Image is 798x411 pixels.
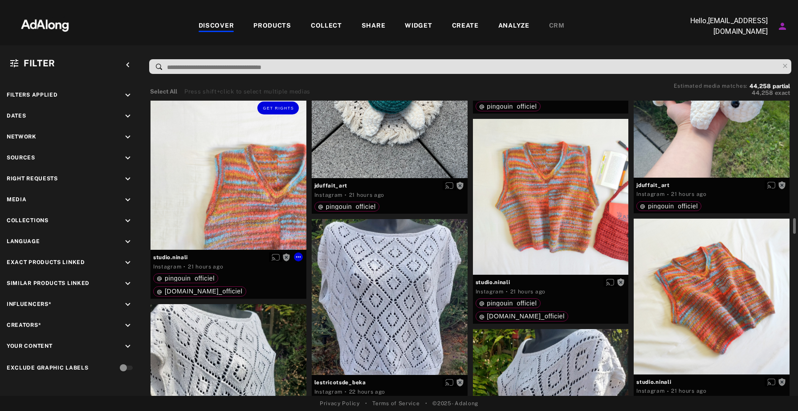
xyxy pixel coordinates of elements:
time: 2025-08-28T11:15:32.000Z [671,388,706,394]
span: Language [7,238,40,244]
i: keyboard_arrow_down [123,237,133,247]
button: Enable diffusion on this media [443,378,456,387]
div: CRM [549,21,565,32]
div: Instagram [476,288,504,296]
button: Enable diffusion on this media [269,252,282,262]
i: keyboard_arrow_down [123,216,133,226]
span: · [667,191,669,198]
div: Instagram [636,387,664,395]
i: keyboard_arrow_down [123,342,133,351]
span: jduffait_art [314,182,465,190]
i: keyboard_arrow_down [123,174,133,184]
div: Instagram [314,388,342,396]
button: Get rights [257,102,298,114]
i: keyboard_arrow_down [123,321,133,330]
p: Hello, [EMAIL_ADDRESS][DOMAIN_NAME] [679,16,768,37]
div: CREATE [452,21,479,32]
img: 63233d7d88ed69de3c212112c67096b6.png [6,11,84,38]
time: 2025-08-28T11:15:32.000Z [510,289,546,295]
i: keyboard_arrow_left [123,60,133,70]
span: studio.ninali [153,253,304,261]
i: keyboard_arrow_down [123,195,133,205]
span: Get rights [263,106,294,110]
div: Widget de chat [753,368,798,411]
button: Select All [150,87,177,96]
div: DISCOVER [199,21,234,32]
button: Enable diffusion on this media [765,180,778,190]
button: 44,258exact [674,89,790,98]
time: 2025-08-28T11:15:32.000Z [188,264,223,270]
span: studio.ninali [636,378,787,386]
span: Your Content [7,343,52,349]
span: [DOMAIN_NAME]_officiel [487,313,565,320]
span: pingouin_officiel [487,103,537,110]
div: COLLECT [311,21,342,32]
span: lestricotsde_beka [314,378,465,387]
span: Rights not requested [456,379,464,385]
span: Estimated media matches: [674,83,748,89]
i: keyboard_arrow_down [123,258,133,268]
i: keyboard_arrow_down [123,132,133,142]
div: Press shift+click to select multiple medias [184,87,310,96]
button: Account settings [775,19,790,34]
span: Exact Products Linked [7,259,85,265]
span: · [667,388,669,395]
span: Influencers* [7,301,51,307]
span: pingouin_officiel [326,203,376,210]
span: Right Requests [7,175,58,182]
div: pingouin_officiel [479,103,537,110]
a: Privacy Policy [320,399,360,407]
div: happywool.com_officiel [479,313,565,319]
time: 2025-08-28T11:53:03.000Z [349,192,384,198]
button: Enable diffusion on this media [603,277,617,287]
span: 44,258 [752,90,773,96]
time: 2025-08-28T11:09:20.000Z [349,389,385,395]
div: PRODUCTS [253,21,291,32]
div: Instagram [636,190,664,198]
span: © 2025 - Adalong [432,399,478,407]
i: keyboard_arrow_down [123,279,133,289]
div: pingouin_officiel [640,203,698,209]
span: 44,258 [749,83,771,90]
span: Creators* [7,322,41,328]
div: pingouin_officiel [157,275,215,281]
a: Terms of Service [372,399,419,407]
div: Exclude Graphic Labels [7,364,88,372]
span: studio.ninali [476,278,626,286]
div: Instagram [153,263,181,271]
span: • [425,399,427,407]
span: Similar Products Linked [7,280,90,286]
span: Rights not requested [778,182,786,188]
span: Sources [7,155,35,161]
span: [DOMAIN_NAME]_officiel [165,288,243,295]
div: pingouin_officiel [479,300,537,306]
div: Instagram [314,191,342,199]
i: keyboard_arrow_down [123,153,133,163]
button: 44,258partial [749,84,790,89]
div: WIDGET [405,21,432,32]
span: · [183,263,186,270]
div: SHARE [362,21,386,32]
span: jduffait_art [636,181,787,189]
span: pingouin_officiel [487,300,537,307]
iframe: Chat Widget [753,368,798,411]
span: · [345,191,347,199]
div: happywool.com_officiel [157,288,243,294]
i: keyboard_arrow_down [123,300,133,309]
div: pingouin_officiel [318,203,376,210]
span: Rights not requested [456,182,464,188]
span: pingouin_officiel [648,203,698,210]
span: Filter [24,58,55,69]
span: Rights not requested [617,279,625,285]
span: Network [7,134,37,140]
button: Enable diffusion on this media [443,181,456,190]
span: · [345,388,347,395]
i: keyboard_arrow_down [123,90,133,100]
span: · [506,288,508,295]
i: keyboard_arrow_down [123,111,133,121]
span: Media [7,196,27,203]
span: • [365,399,367,407]
span: Filters applied [7,92,58,98]
span: Collections [7,217,49,224]
span: pingouin_officiel [165,275,215,282]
